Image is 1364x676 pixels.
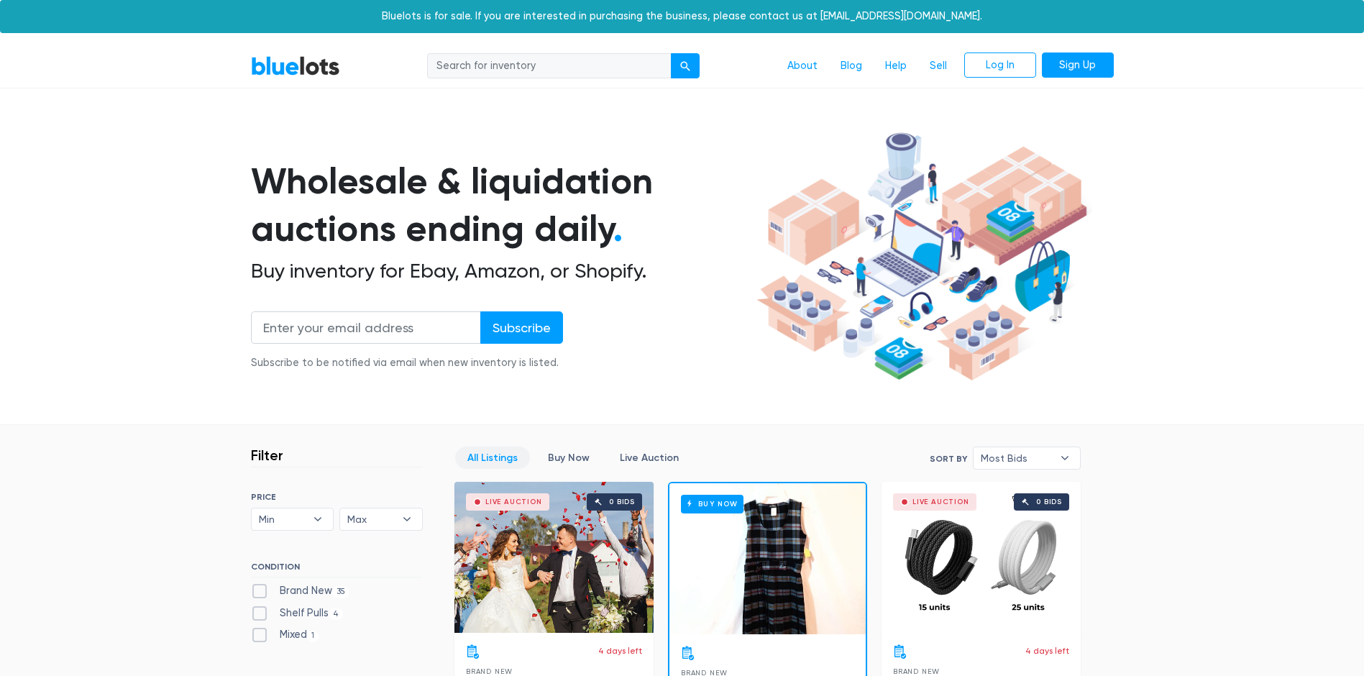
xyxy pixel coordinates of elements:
label: Mixed [251,627,319,643]
a: Sell [918,52,958,80]
p: 4 days left [1025,644,1069,657]
label: Sort By [930,452,967,465]
a: Live Auction [608,447,691,469]
div: 0 bids [1036,498,1062,506]
b: ▾ [1050,447,1080,469]
h2: Buy inventory for Ebay, Amazon, or Shopify. [251,259,751,283]
a: About [776,52,829,80]
a: BlueLots [251,55,340,76]
span: 1 [307,631,319,642]
input: Enter your email address [251,311,481,344]
span: Brand New [893,667,940,675]
div: Live Auction [485,498,542,506]
a: Buy Now [536,447,602,469]
h6: CONDITION [251,562,423,577]
a: Help [874,52,918,80]
span: 35 [332,586,350,598]
p: 4 days left [598,644,642,657]
b: ▾ [392,508,422,530]
span: 4 [329,608,344,620]
b: ▾ [303,508,333,530]
span: Most Bids [981,447,1053,469]
a: Buy Now [669,483,866,634]
input: Subscribe [480,311,563,344]
h6: Buy Now [681,495,743,513]
span: Max [347,508,395,530]
span: . [613,207,623,250]
h6: PRICE [251,492,423,502]
a: Sign Up [1042,52,1114,78]
a: All Listings [455,447,530,469]
div: Subscribe to be notified via email when new inventory is listed. [251,355,563,371]
a: Live Auction 0 bids [454,482,654,633]
label: Shelf Pulls [251,606,344,621]
span: Min [259,508,306,530]
a: Log In [964,52,1036,78]
label: Brand New [251,583,350,599]
div: 0 bids [609,498,635,506]
h3: Filter [251,447,283,464]
img: hero-ee84e7d0318cb26816c560f6b4441b76977f77a177738b4e94f68c95b2b83dbb.png [751,126,1092,388]
input: Search for inventory [427,53,672,79]
div: Live Auction [912,498,969,506]
span: Brand New [466,667,513,675]
h1: Wholesale & liquidation auctions ending daily [251,157,751,253]
a: Blog [829,52,874,80]
a: Live Auction 0 bids [882,482,1081,633]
